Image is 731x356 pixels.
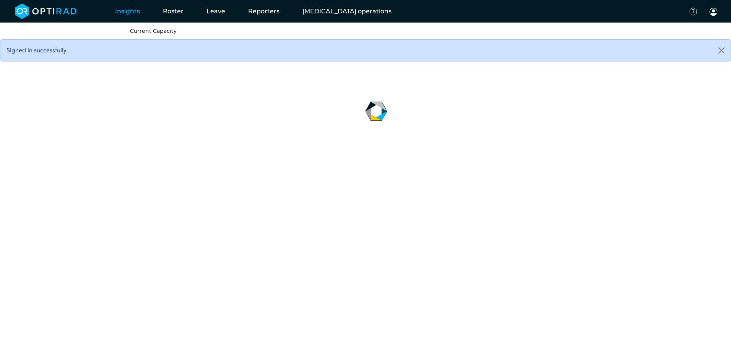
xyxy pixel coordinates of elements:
button: Close [712,40,731,61]
a: Current Capacity [130,28,177,34]
img: brand-opti-rad-logos-blue-and-white-d2f68631ba2948856bd03f2d395fb146ddc8fb01b4b6e9315ea85fa773367... [15,3,77,19]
